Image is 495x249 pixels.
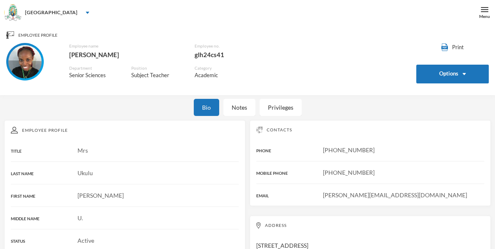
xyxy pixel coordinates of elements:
[77,147,88,154] span: Mrs
[131,71,182,80] div: Subject Teacher
[77,169,93,176] span: Ukulu
[77,214,83,221] span: U.
[256,127,484,133] div: Contacts
[131,65,182,71] div: Position
[11,127,239,133] div: Employee Profile
[323,146,375,153] span: [PHONE_NUMBER]
[69,71,119,80] div: Senior Sciences
[77,192,124,199] span: [PERSON_NAME]
[416,65,489,83] button: Options
[69,43,182,49] div: Employee name
[479,13,490,20] div: Menu
[194,99,219,116] div: Bio
[69,49,182,60] div: [PERSON_NAME]
[260,99,302,116] div: Privileges
[8,45,42,78] img: EMPLOYEE
[195,71,231,80] div: Academic
[195,43,256,49] div: Employee no.
[18,32,57,38] span: Employee Profile
[223,99,255,116] div: Notes
[256,222,484,229] div: Address
[323,169,375,176] span: [PHONE_NUMBER]
[195,49,256,60] div: glh24cs41
[77,237,94,244] span: Active
[195,65,231,71] div: Category
[25,9,77,16] div: [GEOGRAPHIC_DATA]
[416,43,489,52] button: Print
[5,5,21,21] img: logo
[69,65,119,71] div: Department
[323,191,467,199] span: [PERSON_NAME][EMAIL_ADDRESS][DOMAIN_NAME]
